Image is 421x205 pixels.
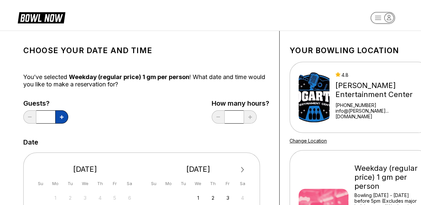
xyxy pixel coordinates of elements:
div: Not available Monday, September 1st, 2025 [51,193,60,202]
div: Su [36,179,45,188]
label: Date [23,139,38,146]
a: Change Location [290,138,327,144]
div: Choose Thursday, October 2nd, 2025 [208,193,217,202]
label: How many hours? [212,100,269,107]
div: Fr [110,179,119,188]
div: You’ve selected ! What date and time would you like to make a reservation for? [23,73,269,88]
h1: Choose your Date and time [23,46,269,55]
div: Choose Friday, October 3rd, 2025 [223,193,232,202]
div: Tu [179,179,188,188]
div: Th [96,179,105,188]
div: Sa [125,179,134,188]
button: Next Month [237,164,248,175]
div: Su [149,179,158,188]
div: Not available Thursday, September 4th, 2025 [96,193,105,202]
span: Weekday (regular price) 1 gm per person [69,73,189,80]
div: [DATE] [34,165,137,174]
div: We [81,179,90,188]
div: Fr [223,179,232,188]
div: [DATE] [147,165,250,174]
div: Tu [66,179,75,188]
div: Not available Friday, September 5th, 2025 [110,193,119,202]
div: Choose Wednesday, October 1st, 2025 [194,193,203,202]
img: Bogart's Entertainment Center [299,72,329,122]
div: Mo [164,179,173,188]
div: Mo [51,179,60,188]
div: Not available Saturday, October 4th, 2025 [238,193,247,202]
div: Not available Saturday, September 6th, 2025 [125,193,134,202]
div: Sa [238,179,247,188]
div: Th [208,179,217,188]
label: Guests? [23,100,68,107]
div: We [194,179,203,188]
div: Not available Tuesday, September 2nd, 2025 [66,193,75,202]
div: Not available Wednesday, September 3rd, 2025 [81,193,90,202]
